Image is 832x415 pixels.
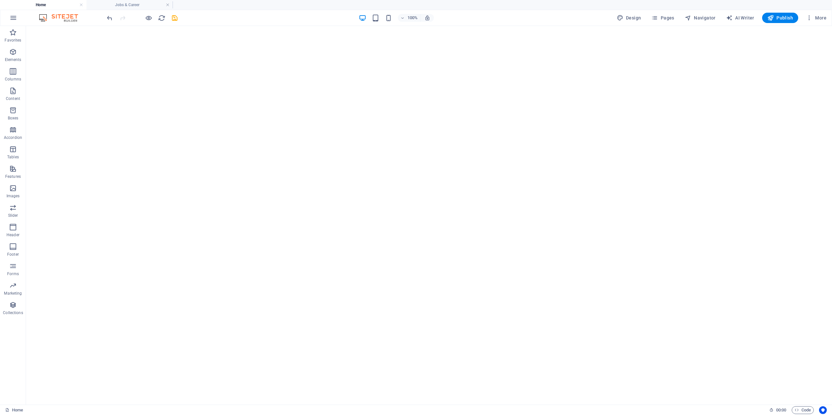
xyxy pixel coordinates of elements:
[767,15,793,21] span: Publish
[171,14,178,22] button: save
[171,14,178,22] i: Save (Ctrl+S)
[408,14,418,22] h6: 100%
[762,13,798,23] button: Publish
[795,406,811,414] span: Code
[682,13,718,23] button: Navigator
[3,310,23,315] p: Collections
[6,96,20,101] p: Content
[158,14,165,22] button: reload
[649,13,677,23] button: Pages
[5,77,21,82] p: Columns
[769,406,786,414] h6: Session time
[792,406,814,414] button: Code
[651,15,674,21] span: Pages
[5,406,23,414] a: Click to cancel selection. Double-click to open Pages
[7,271,19,276] p: Forms
[106,14,113,22] i: Undo: Change text (Ctrl+Z)
[614,13,644,23] div: Design (Ctrl+Alt+Y)
[8,116,19,121] p: Boxes
[7,154,19,160] p: Tables
[4,291,22,296] p: Marketing
[6,193,20,199] p: Images
[398,14,421,22] button: 100%
[617,15,641,21] span: Design
[6,232,19,238] p: Header
[37,14,86,22] img: Editor Logo
[5,38,21,43] p: Favorites
[614,13,644,23] button: Design
[86,1,173,8] h4: Jobs & Career
[424,15,430,21] i: On resize automatically adjust zoom level to fit chosen device.
[4,135,22,140] p: Accordion
[5,174,21,179] p: Features
[723,13,757,23] button: AI Writer
[819,406,827,414] button: Usercentrics
[806,15,826,21] span: More
[8,213,18,218] p: Slider
[726,15,754,21] span: AI Writer
[781,408,782,412] span: :
[685,15,716,21] span: Navigator
[776,406,786,414] span: 00 00
[803,13,829,23] button: More
[7,252,19,257] p: Footer
[5,57,21,62] p: Elements
[106,14,113,22] button: undo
